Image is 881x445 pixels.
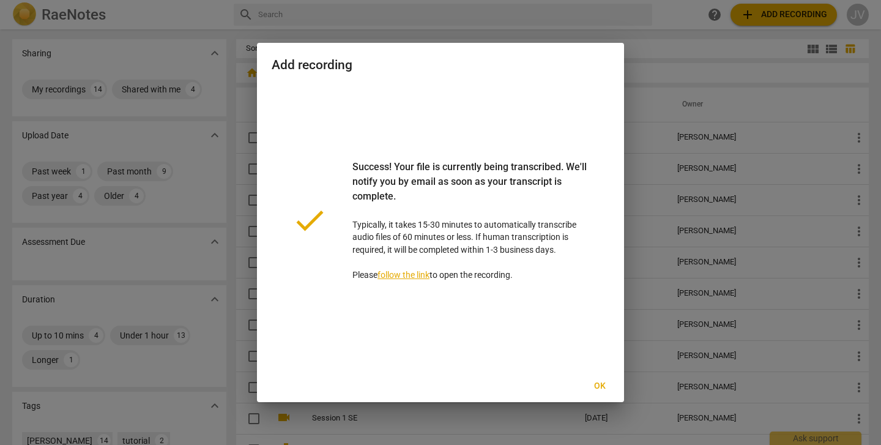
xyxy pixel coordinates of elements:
[291,202,328,239] span: done
[377,270,429,280] a: follow the link
[590,380,609,392] span: Ok
[352,160,590,282] p: Typically, it takes 15-30 minutes to automatically transcribe audio files of 60 minutes or less. ...
[580,375,619,397] button: Ok
[272,58,609,73] h2: Add recording
[352,160,590,219] div: Success! Your file is currently being transcribed. We'll notify you by email as soon as your tran...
